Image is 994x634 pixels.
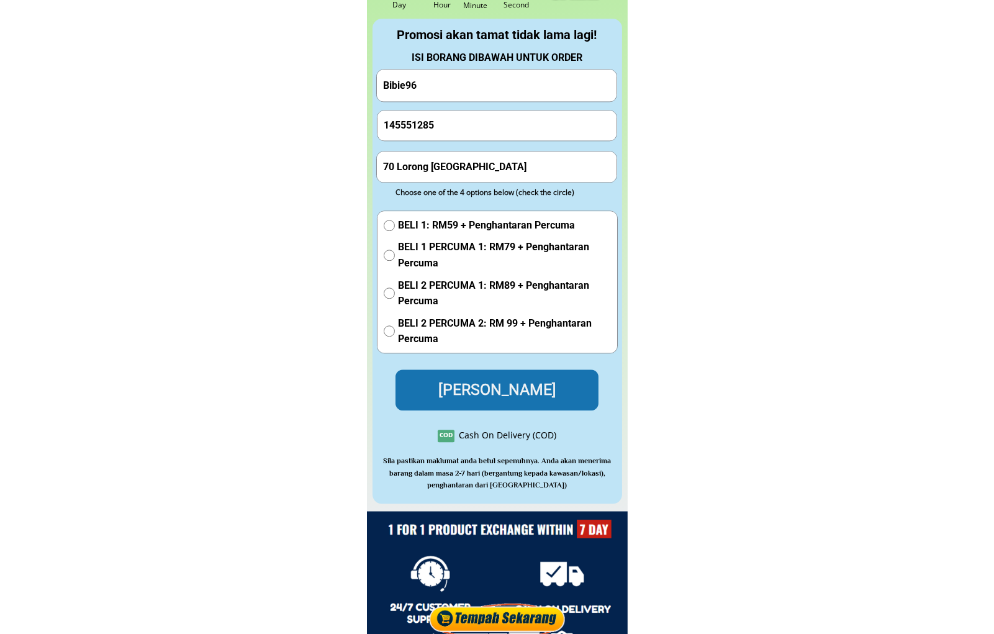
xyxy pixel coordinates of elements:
[373,25,621,45] div: Promosi akan tamat tidak lama lagi!
[459,428,556,442] div: Cash On Delivery (COD)
[380,152,613,181] input: Address(Ex: 52 Jalan Wirawati 7, Maluri, 55100 Kuala Lumpur)
[398,278,611,309] span: BELI 2 PERCUMA 1: RM89 + Penghantaran Percuma
[398,239,611,271] span: BELI 1 PERCUMA 1: RM79 + Penghantaran Percuma
[381,111,614,140] input: Phone Number/ Nombor Telefon
[376,455,618,491] h3: Sila pastikan maklumat anda betul sepenuhnya. Anda akan menerima barang dalam masa 2-7 hari (berg...
[373,50,621,66] div: ISI BORANG DIBAWAH UNTUK ORDER
[398,217,611,233] span: BELI 1: RM59 + Penghantaran Percuma
[398,315,611,347] span: BELI 2 PERCUMA 2: RM 99 + Penghantaran Percuma
[380,70,613,101] input: Your Full Name/ Nama Penuh
[395,369,599,410] p: [PERSON_NAME]
[438,430,454,440] h3: COD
